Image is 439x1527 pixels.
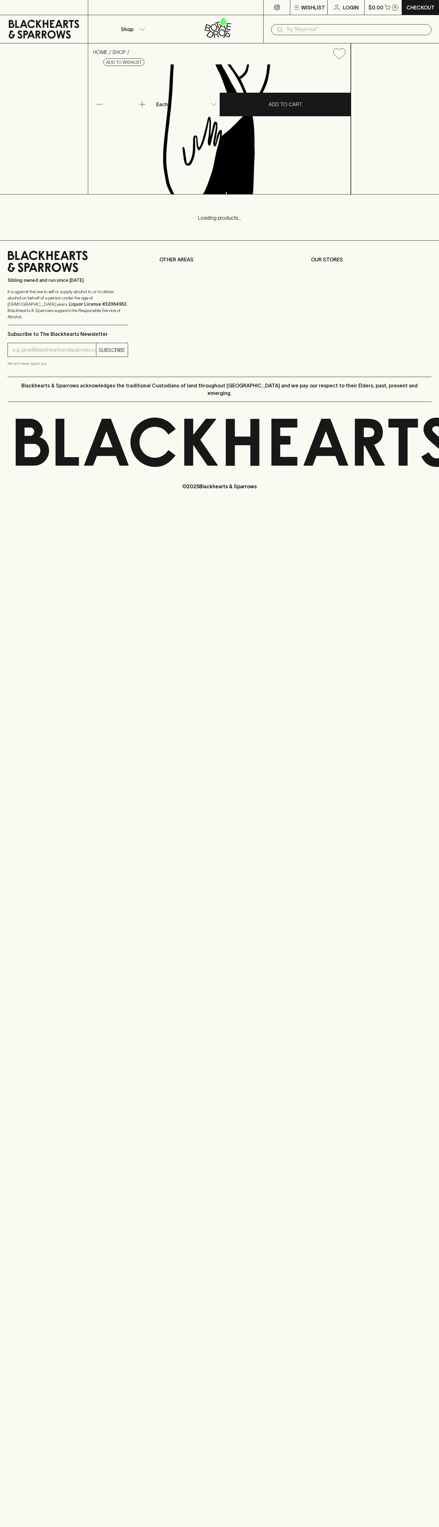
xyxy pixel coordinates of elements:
[6,214,433,222] p: Loading products...
[103,58,144,66] button: Add to wishlist
[286,25,426,35] input: Try "Pinot noir"
[301,4,325,11] p: Wishlist
[8,288,128,320] p: It is against the law to sell or supply alcohol to, or to obtain alcohol on behalf of a person un...
[93,49,108,55] a: HOME
[368,4,383,11] p: $0.00
[112,49,126,55] a: SHOP
[8,330,128,338] p: Subscribe to The Blackhearts Newsletter
[343,4,359,11] p: Login
[220,93,351,116] button: ADD TO CART
[156,101,168,108] p: Each
[331,46,348,62] button: Add to wishlist
[8,360,128,367] p: We will never spam you
[121,25,133,33] p: Shop
[96,343,128,357] button: SUBSCRIBE
[8,277,128,283] p: Sibling owned and run since [DATE]
[159,256,280,263] p: OTHER AREAS
[12,382,427,397] p: Blackhearts & Sparrows acknowledges the traditional Custodians of land throughout [GEOGRAPHIC_DAT...
[311,256,431,263] p: OUR STORES
[99,346,125,354] p: SUBSCRIBE
[269,101,302,108] p: ADD TO CART
[69,302,126,307] strong: Liquor License #32064953
[88,64,351,194] img: Indigo Mandarin Bergamot & Lemon Myrtle Soda 330ml
[394,6,396,9] p: 0
[406,4,435,11] p: Checkout
[88,15,176,43] button: Shop
[13,345,96,355] input: e.g. jane@blackheartsandsparrows.com.au
[154,98,219,111] div: Each
[88,4,94,11] p: ⠀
